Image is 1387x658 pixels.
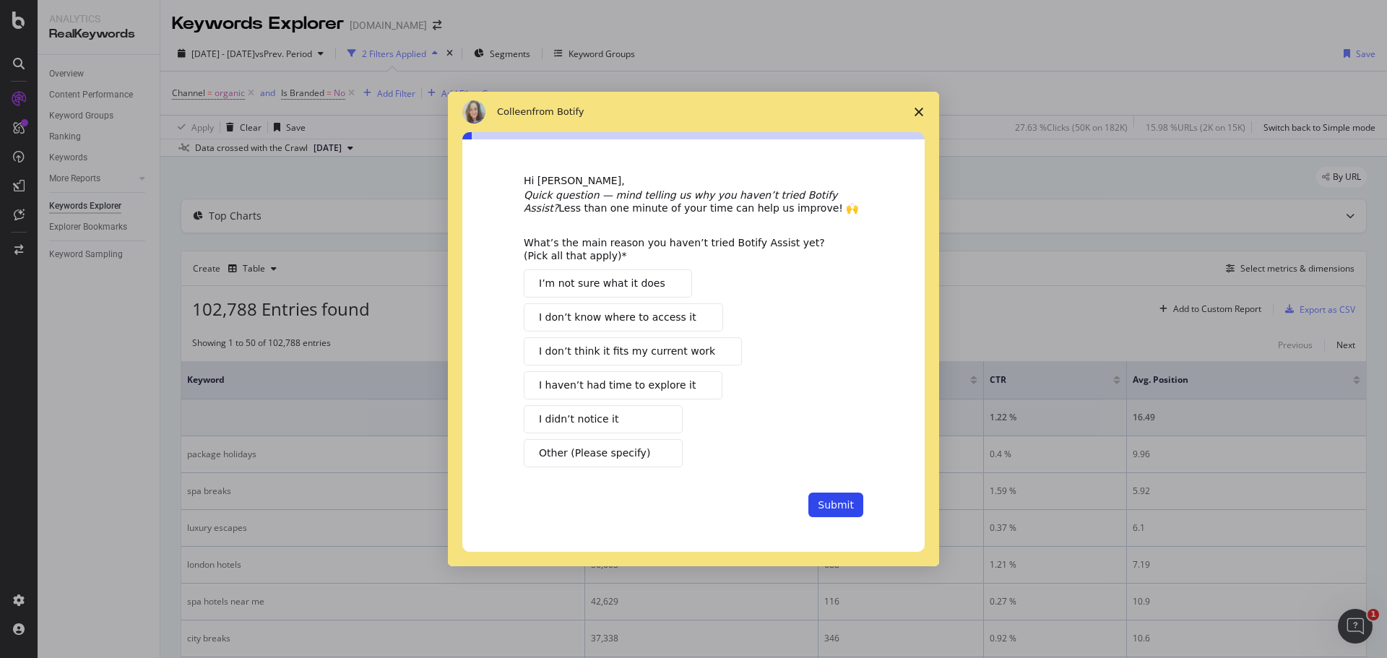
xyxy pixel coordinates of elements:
button: I didn’t notice it [524,405,683,433]
span: I haven’t had time to explore it [539,378,696,393]
span: I didn’t notice it [539,412,618,427]
span: I’m not sure what it does [539,276,665,291]
span: I don’t know where to access it [539,310,696,325]
div: Less than one minute of your time can help us improve! 🙌 [524,189,863,215]
button: Other (Please specify) [524,439,683,467]
span: Other (Please specify) [539,446,650,461]
div: What’s the main reason you haven’t tried Botify Assist yet? (Pick all that apply) [524,236,842,262]
button: I haven’t had time to explore it [524,371,722,399]
button: I’m not sure what it does [524,269,692,298]
img: Profile image for Colleen [462,100,485,124]
span: Colleen [497,106,532,117]
button: I don’t know where to access it [524,303,723,332]
span: I don’t think it fits my current work [539,344,715,359]
div: Hi [PERSON_NAME], [524,174,863,189]
span: Close survey [899,92,939,132]
button: Submit [808,493,863,517]
i: Quick question — mind telling us why you haven’t tried Botify Assist? [524,189,837,214]
span: from Botify [532,106,584,117]
button: I don’t think it fits my current work [524,337,742,365]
